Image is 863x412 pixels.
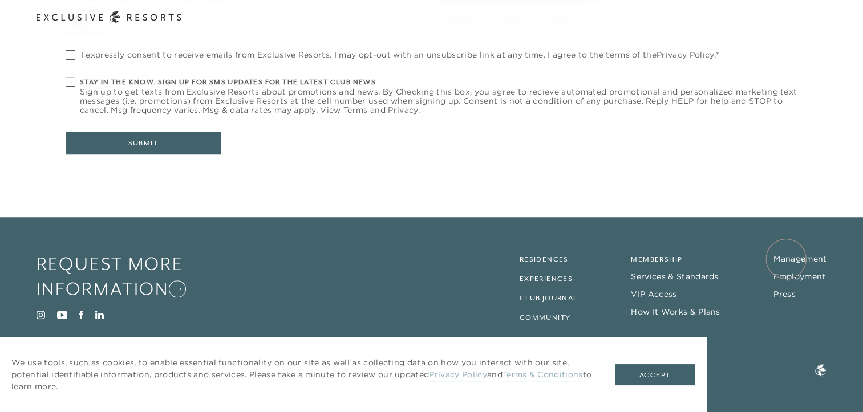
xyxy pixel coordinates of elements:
[429,369,487,381] a: Privacy Policy
[81,50,719,59] span: I expressly consent to receive emails from Exclusive Resorts. I may opt-out with an unsubscribe l...
[631,289,676,299] a: VIP Access
[631,255,682,263] a: Membership
[657,50,714,60] a: Privacy Policy
[631,271,718,282] a: Services & Standards
[80,77,797,88] h6: Stay in the know. Sign up for sms updates for the latest club news
[520,255,569,263] a: Residences
[66,132,221,154] button: Submit
[773,271,825,282] a: Employment
[520,313,571,321] a: Community
[812,14,826,22] button: Open navigation
[773,289,796,299] a: Press
[520,294,578,302] a: Club Journal
[615,364,695,386] button: Accept
[11,357,592,393] p: We use tools, such as cookies, to enable essential functionality on our site as well as collectin...
[631,307,720,317] a: How It Works & Plans
[503,369,583,381] a: Terms & Conditions
[80,87,797,115] span: Sign up to get texts from Exclusive Resorts about promotions and news. By Checking this box, you ...
[773,254,826,264] a: Management
[37,251,232,302] a: Request More Information
[520,275,573,283] a: Experiences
